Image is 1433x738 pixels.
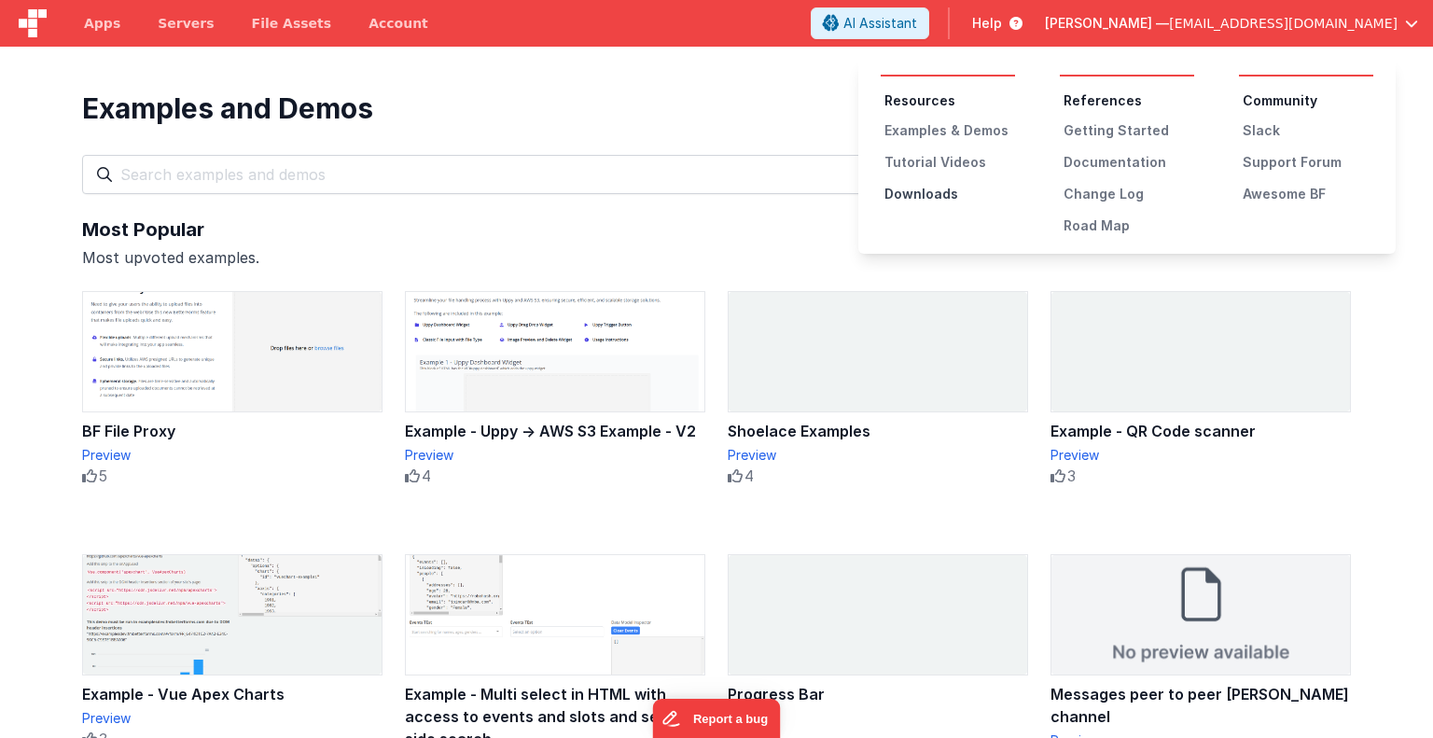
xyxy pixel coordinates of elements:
div: Documentation [1064,153,1194,172]
iframe: Marker.io feedback button [653,699,781,738]
div: Getting Started [1064,121,1194,140]
div: Road Map [1064,216,1194,235]
li: References [1064,91,1194,110]
div: Examples & Demos [884,121,1015,140]
div: Support Forum [1243,153,1373,172]
div: Awesome BF [1243,185,1373,203]
li: Resources [884,91,1015,110]
div: Slack [1243,121,1373,140]
li: Community [1243,91,1373,110]
div: Downloads [884,185,1015,203]
div: Tutorial Videos [884,153,1015,172]
div: Change Log [1064,185,1194,203]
